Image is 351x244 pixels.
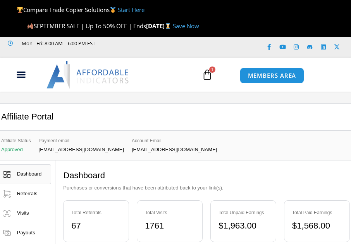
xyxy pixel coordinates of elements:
bdi: 1,568.00 [292,221,330,230]
span: 1 [209,67,215,73]
span: $ [292,221,297,230]
iframe: Customer reviews powered by Trustpilot [8,48,124,56]
p: Approved [1,147,31,152]
span: Payouts [17,230,35,235]
img: LogoAI | Affordable Indicators – NinjaTrader [46,61,130,89]
div: Total Paid Earnings [292,208,342,217]
span: Referrals [17,191,38,196]
a: MEMBERS AREA [240,68,305,84]
strong: [DATE] [146,22,173,30]
img: 🏆 [17,7,23,13]
div: Total Visits [145,208,194,217]
p: [EMAIL_ADDRESS][DOMAIN_NAME] [39,147,124,152]
span: Account Email [132,137,217,145]
a: 1 [190,63,224,86]
h2: Affiliate Portal [1,111,53,123]
span: Affiliate Status [1,137,31,145]
h2: Dashboard [63,170,350,181]
p: [EMAIL_ADDRESS][DOMAIN_NAME] [132,147,217,152]
a: Start Here [118,6,145,14]
span: Mon - Fri: 8:00 AM – 6:00 PM EST [20,39,95,48]
div: 1761 [145,218,194,234]
span: SEPTEMBER SALE | Up To 50% OFF | Ends [27,22,146,30]
img: 🍂 [28,23,33,29]
bdi: 1,963.00 [219,221,256,230]
span: Dashboard [17,171,42,177]
span: $ [219,221,223,230]
img: ⌛ [165,23,171,29]
img: 🥇 [110,7,116,13]
span: MEMBERS AREA [248,73,296,78]
a: Save Now [173,22,199,30]
div: 67 [71,218,121,234]
span: Visits [17,210,29,216]
div: Total Referrals [71,208,121,217]
div: Menu Toggle [4,67,39,82]
span: Payment email [39,137,124,145]
span: Compare Trade Copier Solutions [17,6,145,14]
p: Purchases or conversions that have been attributed back to your link(s). [63,183,350,193]
div: Total Unpaid Earnings [219,208,268,217]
